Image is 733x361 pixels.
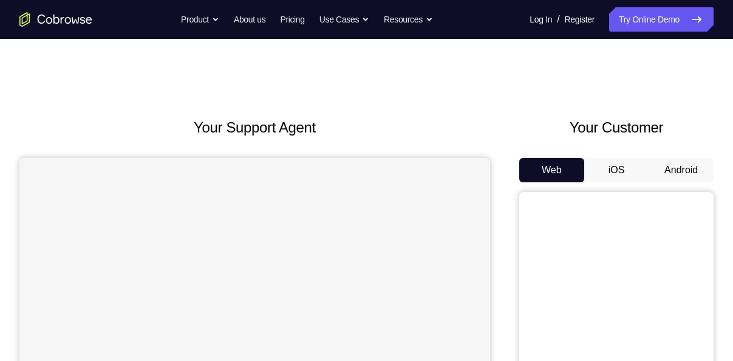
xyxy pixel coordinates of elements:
button: Web [519,158,584,182]
a: Log In [530,7,552,32]
h2: Your Support Agent [19,117,490,139]
a: Register [565,7,595,32]
button: Resources [384,7,433,32]
button: Android [649,158,714,182]
a: About us [234,7,265,32]
button: Use Cases [319,7,369,32]
h2: Your Customer [519,117,714,139]
button: Product [181,7,219,32]
span: / [557,12,559,27]
a: Pricing [280,7,304,32]
a: Go to the home page [19,12,92,27]
a: Try Online Demo [609,7,714,32]
button: iOS [584,158,649,182]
